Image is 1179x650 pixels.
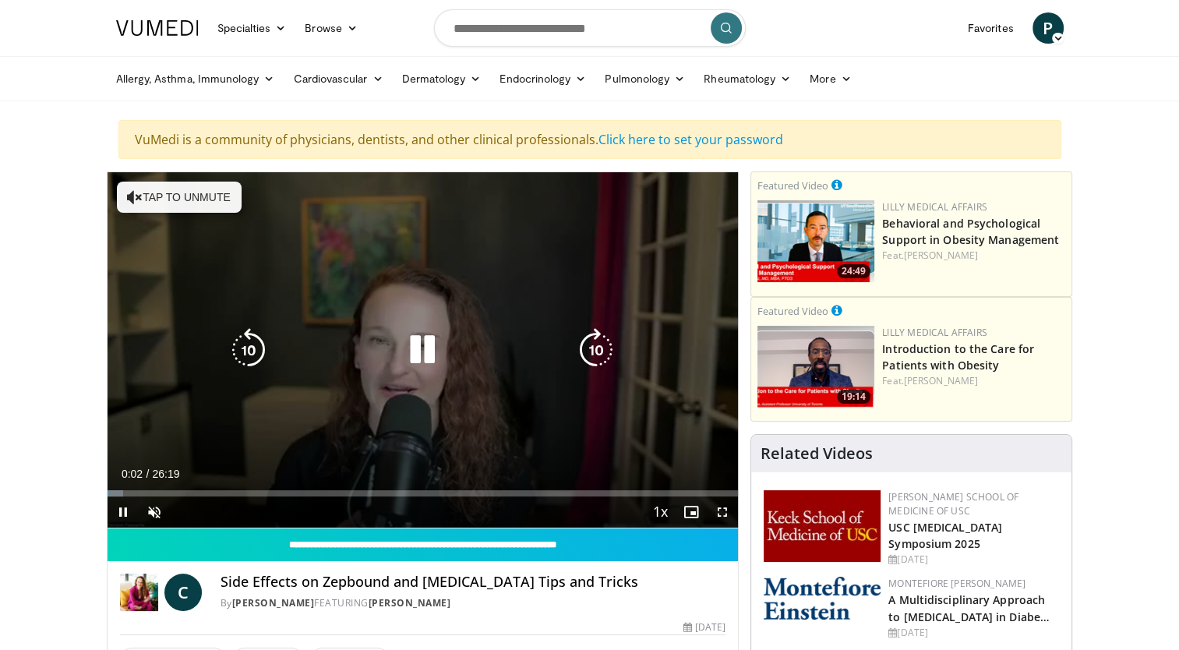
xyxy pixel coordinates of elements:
a: Introduction to the Care for Patients with Obesity [882,341,1034,373]
div: VuMedi is a community of physicians, dentists, and other clinical professionals. [118,120,1061,159]
span: 24:49 [837,264,870,278]
a: Allergy, Asthma, Immunology [107,63,284,94]
a: Cardiovascular [284,63,392,94]
a: Favorites [958,12,1023,44]
a: Specialties [208,12,296,44]
div: [DATE] [888,553,1059,567]
img: 7b941f1f-d101-407a-8bfa-07bd47db01ba.png.150x105_q85_autocrop_double_scale_upscale_version-0.2.jpg [764,490,881,562]
input: Search topics, interventions [434,9,746,47]
button: Fullscreen [707,496,738,528]
div: [DATE] [888,626,1059,640]
a: A Multidisciplinary Approach to [MEDICAL_DATA] in Diabe… [888,592,1050,624]
a: [PERSON_NAME] [369,596,451,609]
a: 19:14 [757,326,874,408]
a: Behavioral and Psychological Support in Obesity Management [882,216,1059,247]
a: P [1033,12,1064,44]
button: Unmute [139,496,170,528]
a: Montefiore [PERSON_NAME] [888,577,1025,590]
button: Pause [108,496,139,528]
div: Progress Bar [108,490,739,496]
small: Featured Video [757,178,828,193]
a: Browse [295,12,367,44]
div: Feat. [882,374,1065,388]
span: / [146,468,150,480]
video-js: Video Player [108,172,739,528]
a: 24:49 [757,200,874,282]
img: VuMedi Logo [116,20,199,36]
a: [PERSON_NAME] [232,596,315,609]
a: USC [MEDICAL_DATA] Symposium 2025 [888,520,1002,551]
a: Dermatology [393,63,491,94]
div: Feat. [882,249,1065,263]
small: Featured Video [757,304,828,318]
a: Click here to set your password [598,131,783,148]
a: Rheumatology [694,63,800,94]
span: 19:14 [837,390,870,404]
a: [PERSON_NAME] School of Medicine of USC [888,490,1018,518]
div: [DATE] [683,620,725,634]
a: C [164,574,202,611]
h4: Related Videos [761,444,873,463]
img: b0142b4c-93a1-4b58-8f91-5265c282693c.png.150x105_q85_autocrop_double_scale_upscale_version-0.2.png [764,577,881,620]
img: acc2e291-ced4-4dd5-b17b-d06994da28f3.png.150x105_q85_crop-smart_upscale.png [757,326,874,408]
a: Endocrinology [490,63,595,94]
h4: Side Effects on Zepbound and [MEDICAL_DATA] Tips and Tricks [221,574,725,591]
img: Dr. Carolynn Francavilla [120,574,158,611]
button: Playback Rate [644,496,676,528]
div: By FEATURING [221,596,725,610]
a: Lilly Medical Affairs [882,326,987,339]
span: 26:19 [152,468,179,480]
a: More [800,63,860,94]
a: Lilly Medical Affairs [882,200,987,214]
a: Pulmonology [595,63,694,94]
img: ba3304f6-7838-4e41-9c0f-2e31ebde6754.png.150x105_q85_crop-smart_upscale.png [757,200,874,282]
a: [PERSON_NAME] [904,374,978,387]
button: Enable picture-in-picture mode [676,496,707,528]
a: [PERSON_NAME] [904,249,978,262]
span: 0:02 [122,468,143,480]
button: Tap to unmute [117,182,242,213]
